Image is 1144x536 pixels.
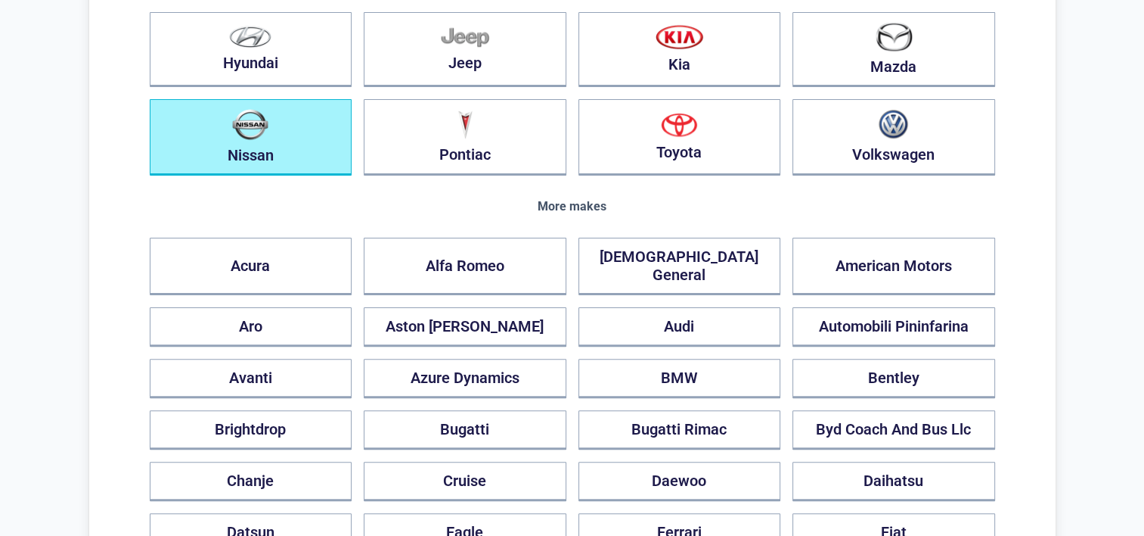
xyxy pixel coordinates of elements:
button: Byd Coach And Bus Llc [792,410,995,450]
button: Nissan [150,99,352,176]
button: Pontiac [364,99,566,176]
button: Acura [150,238,352,295]
button: Aston [PERSON_NAME] [364,307,566,347]
button: Bugatti Rimac [578,410,781,450]
button: Volkswagen [792,99,995,176]
button: BMW [578,359,781,398]
button: Bugatti [364,410,566,450]
button: Daihatsu [792,462,995,501]
button: Jeep [364,12,566,87]
button: Hyundai [150,12,352,87]
button: American Motors [792,238,995,295]
button: Cruise [364,462,566,501]
button: Daewoo [578,462,781,501]
button: [DEMOGRAPHIC_DATA] General [578,238,781,295]
button: Chanje [150,462,352,501]
button: Azure Dynamics [364,359,566,398]
button: Avanti [150,359,352,398]
button: Brightdrop [150,410,352,450]
button: Mazda [792,12,995,87]
button: Kia [578,12,781,87]
button: Automobili Pininfarina [792,307,995,347]
div: More makes [150,200,995,213]
button: Toyota [578,99,781,176]
button: Bentley [792,359,995,398]
button: Alfa Romeo [364,238,566,295]
button: Aro [150,307,352,347]
button: Audi [578,307,781,347]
